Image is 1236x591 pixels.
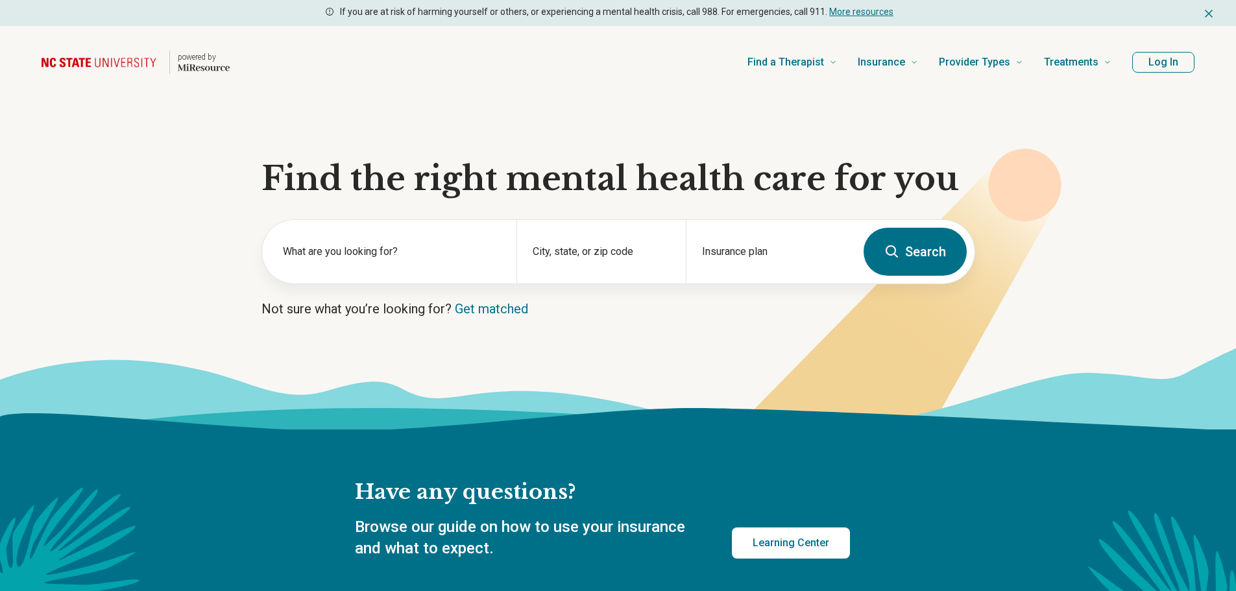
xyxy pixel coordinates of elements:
[858,36,918,88] a: Insurance
[747,53,824,71] span: Find a Therapist
[42,42,230,83] a: Home page
[732,527,850,559] a: Learning Center
[1132,52,1194,73] button: Log In
[939,36,1023,88] a: Provider Types
[178,52,230,62] p: powered by
[283,244,501,259] label: What are you looking for?
[340,5,893,19] p: If you are at risk of harming yourself or others, or experiencing a mental health crisis, call 98...
[1202,5,1215,21] button: Dismiss
[829,6,893,17] a: More resources
[864,228,967,276] button: Search
[355,479,850,506] h2: Have any questions?
[747,36,837,88] a: Find a Therapist
[261,160,975,199] h1: Find the right mental health care for you
[261,300,975,318] p: Not sure what you’re looking for?
[1044,53,1098,71] span: Treatments
[455,301,528,317] a: Get matched
[939,53,1010,71] span: Provider Types
[858,53,905,71] span: Insurance
[1044,36,1111,88] a: Treatments
[355,516,701,560] p: Browse our guide on how to use your insurance and what to expect.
